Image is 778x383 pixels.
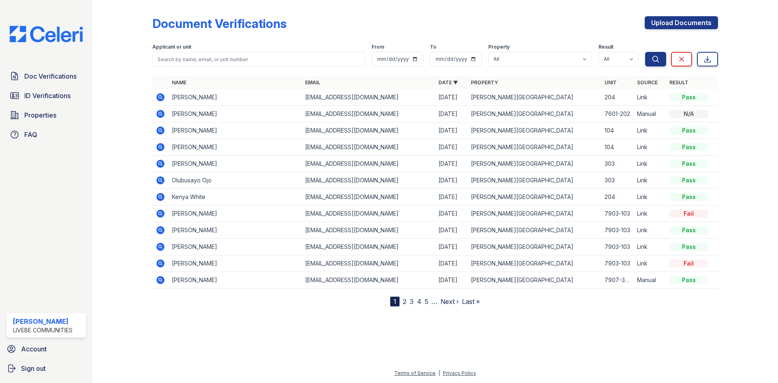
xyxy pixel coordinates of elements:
[468,156,601,172] td: [PERSON_NAME][GEOGRAPHIC_DATA]
[435,122,468,139] td: [DATE]
[669,160,708,168] div: Pass
[438,79,458,86] a: Date ▼
[601,205,634,222] td: 7903-103
[634,172,666,189] td: Link
[598,44,613,50] label: Result
[468,139,601,156] td: [PERSON_NAME][GEOGRAPHIC_DATA]
[302,272,435,289] td: [EMAIL_ADDRESS][DOMAIN_NAME]
[443,370,476,376] a: Privacy Policy
[169,222,302,239] td: [PERSON_NAME]
[669,126,708,135] div: Pass
[169,122,302,139] td: [PERSON_NAME]
[435,272,468,289] td: [DATE]
[403,297,406,306] a: 2
[152,16,286,31] div: Document Verifications
[6,107,86,123] a: Properties
[601,222,634,239] td: 7903-103
[13,326,73,334] div: LiveBe Communities
[24,110,56,120] span: Properties
[468,239,601,255] td: [PERSON_NAME][GEOGRAPHIC_DATA]
[440,297,459,306] a: Next ›
[302,156,435,172] td: [EMAIL_ADDRESS][DOMAIN_NAME]
[468,255,601,272] td: [PERSON_NAME][GEOGRAPHIC_DATA]
[169,89,302,106] td: [PERSON_NAME]
[634,272,666,289] td: Manual
[302,222,435,239] td: [EMAIL_ADDRESS][DOMAIN_NAME]
[669,176,708,184] div: Pass
[430,44,436,50] label: To
[435,205,468,222] td: [DATE]
[417,297,421,306] a: 4
[471,79,498,86] a: Property
[6,126,86,143] a: FAQ
[669,226,708,234] div: Pass
[435,139,468,156] td: [DATE]
[634,139,666,156] td: Link
[435,156,468,172] td: [DATE]
[435,89,468,106] td: [DATE]
[634,122,666,139] td: Link
[468,189,601,205] td: [PERSON_NAME][GEOGRAPHIC_DATA]
[468,172,601,189] td: [PERSON_NAME][GEOGRAPHIC_DATA]
[601,272,634,289] td: 7907-302
[634,89,666,106] td: Link
[172,79,186,86] a: Name
[24,91,71,101] span: ID Verifications
[302,172,435,189] td: [EMAIL_ADDRESS][DOMAIN_NAME]
[669,243,708,251] div: Pass
[634,222,666,239] td: Link
[435,189,468,205] td: [DATE]
[468,106,601,122] td: [PERSON_NAME][GEOGRAPHIC_DATA]
[6,88,86,104] a: ID Verifications
[645,16,718,29] a: Upload Documents
[669,210,708,218] div: Fail
[605,79,617,86] a: Unit
[305,79,320,86] a: Email
[169,189,302,205] td: Kenya White
[152,44,191,50] label: Applicant or unit
[3,360,89,377] a: Sign out
[152,52,365,66] input: Search by name, email, or unit number
[302,122,435,139] td: [EMAIL_ADDRESS][DOMAIN_NAME]
[390,297,400,306] div: 1
[21,364,46,373] span: Sign out
[634,156,666,172] td: Link
[302,239,435,255] td: [EMAIL_ADDRESS][DOMAIN_NAME]
[601,239,634,255] td: 7903-103
[637,79,658,86] a: Source
[169,139,302,156] td: [PERSON_NAME]
[601,156,634,172] td: 303
[634,205,666,222] td: Link
[601,106,634,122] td: 7601-202
[601,189,634,205] td: 204
[169,172,302,189] td: Olubusayo Ojo
[169,156,302,172] td: [PERSON_NAME]
[435,255,468,272] td: [DATE]
[468,205,601,222] td: [PERSON_NAME][GEOGRAPHIC_DATA]
[634,255,666,272] td: Link
[21,344,47,354] span: Account
[669,143,708,151] div: Pass
[425,297,428,306] a: 5
[302,106,435,122] td: [EMAIL_ADDRESS][DOMAIN_NAME]
[169,272,302,289] td: [PERSON_NAME]
[410,297,414,306] a: 3
[468,122,601,139] td: [PERSON_NAME][GEOGRAPHIC_DATA]
[169,106,302,122] td: [PERSON_NAME]
[169,239,302,255] td: [PERSON_NAME]
[372,44,384,50] label: From
[169,205,302,222] td: [PERSON_NAME]
[601,89,634,106] td: 204
[24,71,77,81] span: Doc Verifications
[669,110,708,118] div: N/A
[24,130,37,139] span: FAQ
[394,370,436,376] a: Terms of Service
[435,106,468,122] td: [DATE]
[302,89,435,106] td: [EMAIL_ADDRESS][DOMAIN_NAME]
[601,255,634,272] td: 7903-103
[669,93,708,101] div: Pass
[601,122,634,139] td: 104
[468,222,601,239] td: [PERSON_NAME][GEOGRAPHIC_DATA]
[13,317,73,326] div: [PERSON_NAME]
